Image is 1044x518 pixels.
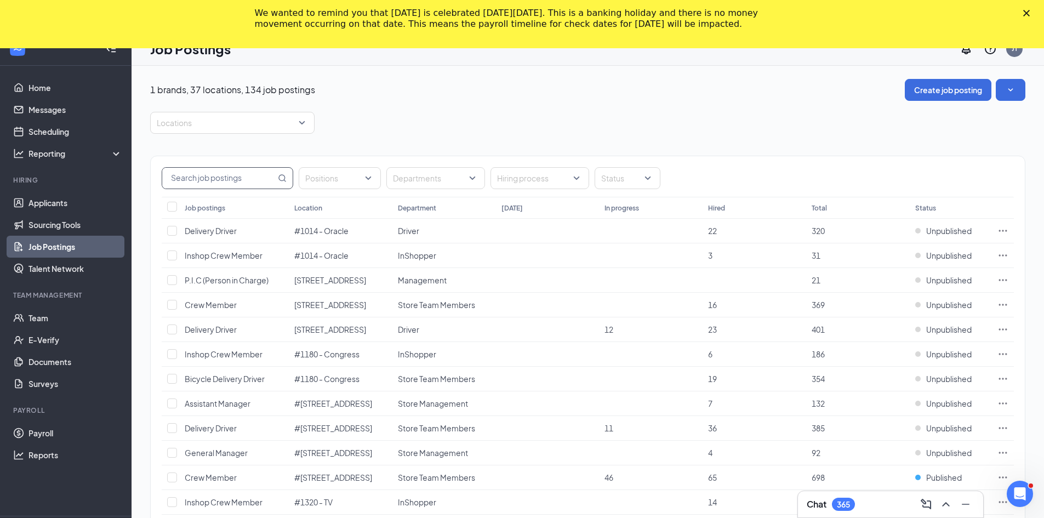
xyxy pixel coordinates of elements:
span: General Manager [185,448,248,458]
span: #[STREET_ADDRESS] [294,473,372,482]
span: Driver [398,325,419,334]
a: Job Postings [28,236,122,258]
span: Store Team Members [398,473,475,482]
td: #1265 - Smoky Hill Road [289,465,392,490]
div: Close [1023,10,1034,16]
span: #1014 - Oracle [294,251,349,260]
td: Store Management [392,441,496,465]
td: #1320 - TV [289,490,392,515]
span: 92 [812,448,820,458]
a: Documents [28,351,122,373]
span: #[STREET_ADDRESS] [294,423,372,433]
th: In progress [599,197,703,219]
span: 4 [708,448,712,458]
span: P.I.C (Person in Charge) [185,275,269,285]
span: Crew Member [185,473,237,482]
span: Published [926,472,962,483]
td: #1180 - Congress [289,342,392,367]
svg: SmallChevronDown [1005,84,1016,95]
div: 365 [837,500,850,509]
span: Unpublished [926,225,972,236]
div: JT [1012,44,1018,53]
span: #1180 - Congress [294,374,360,384]
a: Reports [28,444,122,466]
svg: Ellipses [997,324,1008,335]
td: #106 - 14th Street [289,268,392,293]
span: 354 [812,374,825,384]
h1: Job Postings [150,39,231,58]
td: #1265 - Smoky Hill Road [289,416,392,441]
th: Total [806,197,910,219]
span: Store Team Members [398,300,475,310]
span: Unpublished [926,250,972,261]
span: Delivery Driver [185,325,237,334]
a: Scheduling [28,121,122,143]
span: Unpublished [926,447,972,458]
a: E-Verify [28,329,122,351]
span: 401 [812,325,825,334]
span: Store Team Members [398,423,475,433]
span: InShopper [398,251,436,260]
span: Store Management [398,448,468,458]
span: 6 [708,349,712,359]
svg: ChevronUp [939,498,952,511]
div: We wanted to remind you that [DATE] is celebrated [DATE][DATE]. This is a banking holiday and the... [255,8,772,30]
span: 186 [812,349,825,359]
svg: Ellipses [997,299,1008,310]
span: Unpublished [926,299,972,310]
td: InShopper [392,490,496,515]
button: ChevronUp [937,496,955,513]
th: Status [910,197,992,219]
h3: Chat [807,498,826,510]
svg: Analysis [13,148,24,159]
span: Inshop Crew Member [185,497,263,507]
span: #[STREET_ADDRESS] [294,399,372,408]
span: #1180 - Congress [294,349,360,359]
span: Unpublished [926,373,972,384]
span: 698 [812,473,825,482]
span: InShopper [398,497,436,507]
span: Inshop Crew Member [185,251,263,260]
span: 65 [708,473,717,482]
span: Inshop Crew Member [185,349,263,359]
span: Driver [398,226,419,236]
svg: Ellipses [997,398,1008,409]
div: Payroll [13,406,120,415]
a: Home [28,77,122,99]
a: Payroll [28,422,122,444]
span: 3 [708,251,712,260]
div: Location [294,203,322,213]
span: 12 [604,325,613,334]
td: Store Team Members [392,367,496,391]
span: 19 [708,374,717,384]
svg: Notifications [960,42,973,55]
span: #1320 - TV [294,497,333,507]
a: Team [28,307,122,329]
svg: Minimize [959,498,972,511]
td: Store Team Members [392,416,496,441]
span: InShopper [398,349,436,359]
span: 16 [708,300,717,310]
span: 320 [812,226,825,236]
td: #1265 - Smoky Hill Road [289,391,392,416]
td: #1180 - Congress [289,367,392,391]
svg: Ellipses [997,225,1008,236]
td: Driver [392,219,496,243]
td: #1265 - Smoky Hill Road [289,441,392,465]
span: Delivery Driver [185,423,237,433]
span: Unpublished [926,349,972,360]
td: #106 - 14th Street [289,317,392,342]
iframe: Intercom live chat [1007,481,1033,507]
span: Assistant Manager [185,399,250,408]
svg: Ellipses [997,423,1008,434]
button: Minimize [957,496,974,513]
svg: Ellipses [997,447,1008,458]
td: Store Team Members [392,293,496,317]
div: Department [398,203,436,213]
td: #1014 - Oracle [289,219,392,243]
button: Create job posting [905,79,991,101]
svg: WorkstreamLogo [12,43,23,54]
span: 46 [604,473,613,482]
span: 21 [812,275,820,285]
input: Search job postings [162,168,276,189]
